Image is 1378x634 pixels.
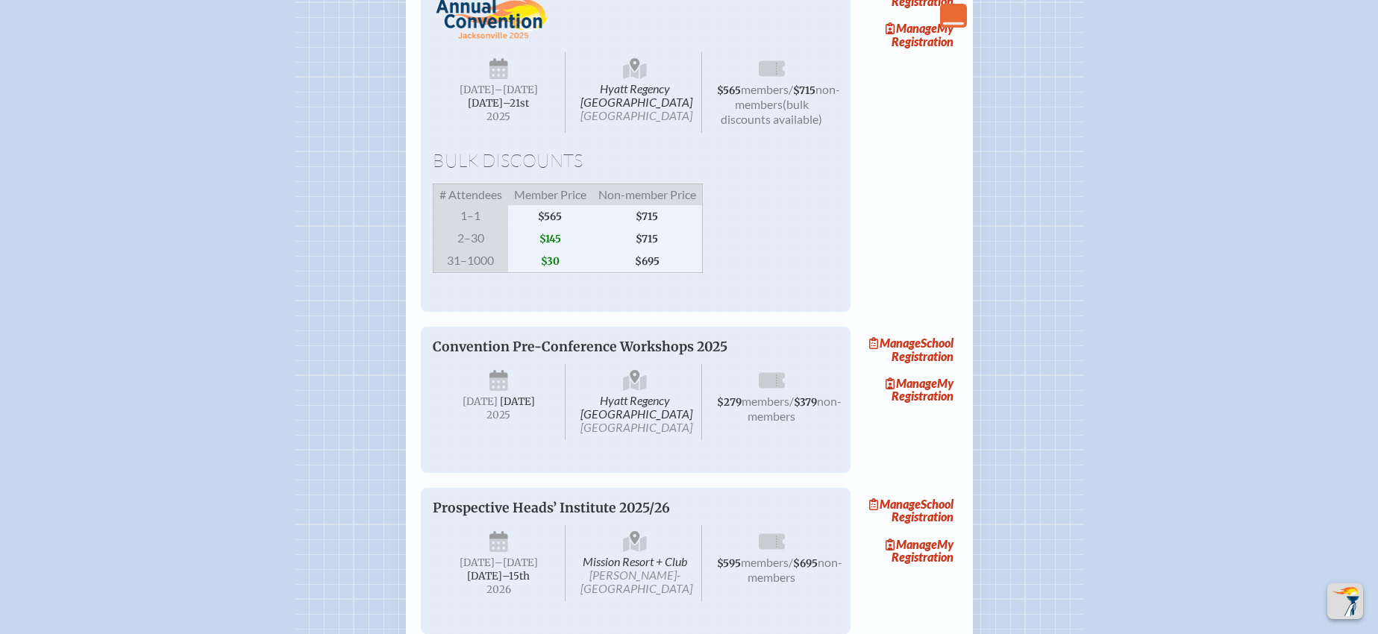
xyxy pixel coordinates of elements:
span: 2025 [445,111,554,122]
span: [PERSON_NAME]-[GEOGRAPHIC_DATA] [580,568,692,595]
span: $30 [508,250,592,273]
span: [DATE] [460,84,495,96]
span: [DATE]–⁠21st [468,97,529,110]
span: non-members [748,394,842,423]
span: $145 [508,227,592,250]
span: members [741,82,789,96]
span: Hyatt Regency [GEOGRAPHIC_DATA] [569,52,702,133]
span: [GEOGRAPHIC_DATA] [580,420,692,434]
a: ManageMy Registration [862,372,958,407]
span: 2025 [445,409,554,421]
span: 2026 [445,584,554,595]
span: Manage [886,376,937,390]
span: / [789,394,794,408]
a: ManageSchool Registration [862,494,958,528]
span: $695 [592,250,703,273]
span: members [741,555,789,569]
span: [DATE] [500,395,535,408]
span: Manage [869,497,921,511]
span: (bulk discounts available) [721,97,822,126]
span: [DATE] [463,395,498,408]
span: Convention Pre-Conference Workshops 2025 [433,339,727,355]
span: $715 [793,84,815,97]
span: $715 [592,205,703,227]
span: 31–1000 [433,250,508,273]
span: Member Price [508,183,592,205]
span: $565 [508,205,592,227]
span: [DATE] [460,556,495,569]
span: Manage [869,336,921,350]
span: –[DATE] [495,556,538,569]
span: [GEOGRAPHIC_DATA] [580,108,692,122]
span: non-members [735,82,840,111]
span: 1–1 [433,205,508,227]
span: Mission Resort + Club [569,525,702,602]
span: Manage [886,537,937,551]
a: ManageMy Registration [862,18,958,52]
span: 2–30 [433,227,508,250]
span: Manage [886,21,937,35]
a: ManageSchool Registration [862,333,958,367]
a: ManageMy Registration [862,533,958,568]
img: To the top [1330,586,1360,616]
span: $565 [717,84,741,97]
span: Non-member Price [592,183,703,205]
span: Hyatt Regency [GEOGRAPHIC_DATA] [569,364,702,440]
span: –[DATE] [495,84,538,96]
span: $595 [717,557,741,570]
span: $279 [717,396,742,409]
span: non-members [748,555,842,584]
span: # Attendees [433,183,508,205]
span: members [742,394,789,408]
h1: Bulk Discounts [433,151,839,172]
span: / [789,82,793,96]
button: Scroll Top [1327,583,1363,619]
span: Prospective Heads’ Institute 2025/26 [433,500,670,516]
span: $695 [793,557,818,570]
span: [DATE]–⁠15th [467,570,530,583]
span: / [789,555,793,569]
span: $715 [592,227,703,250]
span: $379 [794,396,817,409]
